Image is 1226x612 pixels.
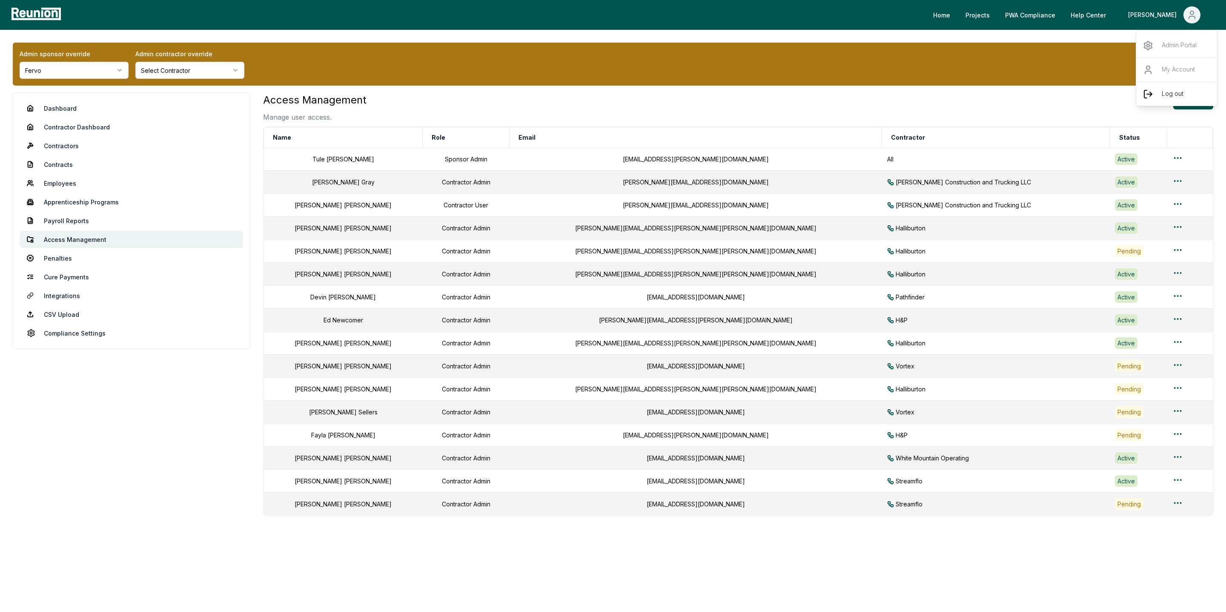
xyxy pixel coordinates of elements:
[887,270,1105,279] div: Halliburton
[889,129,927,146] button: Contractor
[887,477,1105,486] div: Streamflo
[515,293,877,302] div: [EMAIL_ADDRESS][DOMAIN_NAME]
[515,408,877,417] div: [EMAIL_ADDRESS][DOMAIN_NAME]
[887,316,1105,325] div: H&P
[515,500,877,509] div: [EMAIL_ADDRESS][DOMAIN_NAME]
[887,201,1105,210] div: [PERSON_NAME] Construction and Trucking LLC
[515,385,877,394] div: [PERSON_NAME][EMAIL_ADDRESS][PERSON_NAME][PERSON_NAME][DOMAIN_NAME]
[263,112,367,122] p: Manage user access.
[269,201,418,210] div: [PERSON_NAME] [PERSON_NAME]
[20,268,243,285] a: Cure Payments
[515,201,877,210] div: [PERSON_NAME][EMAIL_ADDRESS][DOMAIN_NAME]
[887,247,1105,256] div: Halliburton
[515,454,877,463] div: [EMAIL_ADDRESS][DOMAIN_NAME]
[1115,153,1137,164] div: Active
[20,193,243,210] a: Apprenticeship Programs
[887,385,1105,394] div: Halliburton
[430,129,447,146] button: Role
[269,339,418,348] div: [PERSON_NAME] [PERSON_NAME]
[887,224,1105,233] div: Halliburton
[20,325,243,342] a: Compliance Settings
[515,362,877,371] div: [EMAIL_ADDRESS][DOMAIN_NAME]
[1115,498,1143,509] div: Pending
[269,477,418,486] div: [PERSON_NAME] [PERSON_NAME]
[428,155,504,164] div: Sponsor Admin
[428,224,504,233] div: Contractor Admin
[269,408,418,417] div: [PERSON_NAME] Sellers
[515,477,877,486] div: [EMAIL_ADDRESS][DOMAIN_NAME]
[20,137,243,154] a: Contractors
[428,339,504,348] div: Contractor Admin
[1136,34,1218,57] a: Admin Portal
[20,175,243,192] a: Employees
[887,362,1105,371] div: Vortex
[20,156,243,173] a: Contracts
[20,306,243,323] a: CSV Upload
[20,118,243,135] a: Contractor Dashboard
[428,454,504,463] div: Contractor Admin
[1115,245,1143,256] div: Pending
[515,316,877,325] div: [PERSON_NAME][EMAIL_ADDRESS][PERSON_NAME][DOMAIN_NAME]
[269,385,418,394] div: [PERSON_NAME] [PERSON_NAME]
[926,6,1217,23] nav: Main
[887,408,1105,417] div: Vortex
[887,454,1105,463] div: White Mountain Operating
[428,293,504,302] div: Contractor Admin
[926,6,957,23] a: Home
[887,431,1105,440] div: H&P
[887,178,1105,187] div: [PERSON_NAME] Construction and Trucking LLC
[269,316,418,325] div: Ed Newcomer
[1128,6,1180,23] div: [PERSON_NAME]
[428,477,504,486] div: Contractor Admin
[1136,34,1218,109] div: [PERSON_NAME]
[428,385,504,394] div: Contractor Admin
[269,155,418,164] div: Tule [PERSON_NAME]
[515,178,877,187] div: [PERSON_NAME][EMAIL_ADDRESS][DOMAIN_NAME]
[1064,6,1113,23] a: Help Center
[1115,383,1143,394] div: Pending
[20,287,243,304] a: Integrations
[1115,291,1137,302] div: Active
[269,500,418,509] div: [PERSON_NAME] [PERSON_NAME]
[1115,406,1143,417] div: Pending
[428,362,504,371] div: Contractor Admin
[517,129,537,146] button: Email
[959,6,997,23] a: Projects
[428,201,504,210] div: Contractor User
[269,270,418,279] div: [PERSON_NAME] [PERSON_NAME]
[1115,337,1137,348] div: Active
[269,224,418,233] div: [PERSON_NAME] [PERSON_NAME]
[269,293,418,302] div: Devin [PERSON_NAME]
[1115,429,1143,440] div: Pending
[20,49,129,58] label: Admin sponsor override
[428,270,504,279] div: Contractor Admin
[887,293,1105,302] div: Pathfinder
[269,454,418,463] div: [PERSON_NAME] [PERSON_NAME]
[1162,65,1195,75] p: My Account
[1121,6,1207,23] button: [PERSON_NAME]
[1115,199,1137,210] div: Active
[887,155,1105,164] div: All
[271,129,293,146] button: Name
[1115,452,1137,463] div: Active
[515,431,877,440] div: [EMAIL_ADDRESS][PERSON_NAME][DOMAIN_NAME]
[20,250,243,267] a: Penalties
[428,178,504,187] div: Contractor Admin
[1115,222,1137,233] div: Active
[269,362,418,371] div: [PERSON_NAME] [PERSON_NAME]
[1115,176,1137,187] div: Active
[515,339,877,348] div: [PERSON_NAME][EMAIL_ADDRESS][PERSON_NAME][PERSON_NAME][DOMAIN_NAME]
[269,431,418,440] div: Fayla [PERSON_NAME]
[887,339,1105,348] div: Halliburton
[20,212,243,229] a: Payroll Reports
[1115,314,1137,325] div: Active
[428,247,504,256] div: Contractor Admin
[263,92,367,108] h3: Access Management
[20,231,243,248] a: Access Management
[515,155,877,164] div: [EMAIL_ADDRESS][PERSON_NAME][DOMAIN_NAME]
[1162,89,1183,99] p: Log out
[135,49,244,58] label: Admin contractor override
[269,247,418,256] div: [PERSON_NAME] [PERSON_NAME]
[1115,475,1137,486] div: Active
[428,431,504,440] div: Contractor Admin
